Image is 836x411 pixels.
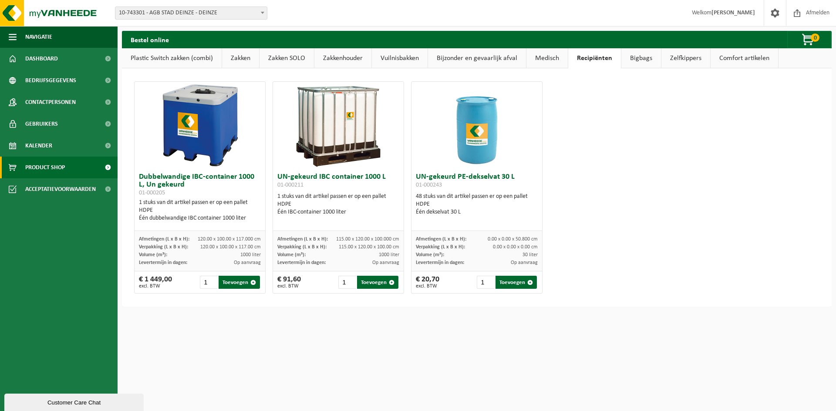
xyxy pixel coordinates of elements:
span: Volume (m³): [416,252,444,257]
h2: Bestel online [122,31,178,48]
button: 0 [787,31,831,48]
h3: UN-gekeurd IBC container 1000 L [277,173,399,190]
img: 01-000205 [156,82,243,169]
div: € 91,60 [277,276,301,289]
span: Kalender [25,135,52,157]
a: Vuilnisbakken [372,48,428,68]
span: Afmetingen (L x B x H): [416,237,466,242]
span: 0.00 x 0.00 x 0.00 cm [493,244,538,250]
span: 115.00 x 120.00 x 100.00 cm [339,244,399,250]
span: Bedrijfsgegevens [25,70,76,91]
span: Product Shop [25,157,65,178]
span: excl. BTW [416,284,439,289]
a: Zakken SOLO [260,48,314,68]
div: Één dekselvat 30 L [416,208,538,216]
span: excl. BTW [277,284,301,289]
div: 1 stuks van dit artikel passen er op een pallet [277,193,399,216]
a: Comfort artikelen [711,48,778,68]
span: 0.00 x 0.00 x 50.800 cm [488,237,538,242]
span: 01-000211 [277,182,303,188]
a: Zelfkippers [661,48,710,68]
span: Verpakking (L x B x H): [139,244,188,250]
button: Toevoegen [496,276,537,289]
span: 120.00 x 100.00 x 117.00 cm [200,244,261,250]
a: Medisch [526,48,568,68]
a: Zakkenhouder [314,48,371,68]
button: Toevoegen [219,276,260,289]
span: Levertermijn in dagen: [416,260,464,265]
input: 1 [477,276,495,289]
a: Bigbags [621,48,661,68]
span: Afmetingen (L x B x H): [139,237,189,242]
span: Verpakking (L x B x H): [416,244,465,250]
span: Levertermijn in dagen: [139,260,187,265]
input: 1 [200,276,218,289]
img: 01-000211 [295,82,382,169]
span: 115.00 x 120.00 x 100.000 cm [336,237,399,242]
iframe: chat widget [4,392,145,411]
span: Levertermijn in dagen: [277,260,326,265]
div: Één dubbelwandige IBC container 1000 liter [139,214,261,222]
input: 1 [338,276,356,289]
span: Op aanvraag [234,260,261,265]
a: Plastic Switch zakken (combi) [122,48,222,68]
button: Toevoegen [357,276,398,289]
span: Op aanvraag [372,260,399,265]
span: Op aanvraag [511,260,538,265]
img: 01-000243 [433,82,520,169]
span: Gebruikers [25,113,58,135]
span: Contactpersonen [25,91,76,113]
span: 10-743301 - AGB STAD DEINZE - DEINZE [115,7,267,20]
span: Verpakking (L x B x H): [277,244,327,250]
span: 01-000205 [139,190,165,196]
div: HDPE [416,200,538,208]
div: Één IBC-container 1000 liter [277,208,399,216]
span: Dashboard [25,48,58,70]
span: 1000 liter [240,252,261,257]
h3: Dubbelwandige IBC-container 1000 L, Un gekeurd [139,173,261,197]
span: Volume (m³): [139,252,167,257]
span: Acceptatievoorwaarden [25,178,96,200]
span: 10-743301 - AGB STAD DEINZE - DEINZE [115,7,267,19]
div: HDPE [139,207,261,214]
a: Bijzonder en gevaarlijk afval [428,48,526,68]
h3: UN-gekeurd PE-dekselvat 30 L [416,173,538,190]
div: HDPE [277,200,399,208]
span: Volume (m³): [277,252,306,257]
span: 1000 liter [379,252,399,257]
span: Navigatie [25,26,52,48]
div: 1 stuks van dit artikel passen er op een pallet [139,199,261,222]
span: 0 [811,33,819,42]
span: excl. BTW [139,284,172,289]
a: Zakken [222,48,259,68]
span: 01-000243 [416,182,442,188]
div: 48 stuks van dit artikel passen er op een pallet [416,193,538,216]
strong: [PERSON_NAME] [711,10,755,16]
div: € 20,70 [416,276,439,289]
span: 120.00 x 100.00 x 117.000 cm [198,237,261,242]
a: Recipiënten [568,48,621,68]
span: 30 liter [522,252,538,257]
span: Afmetingen (L x B x H): [277,237,328,242]
div: € 1 449,00 [139,276,172,289]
